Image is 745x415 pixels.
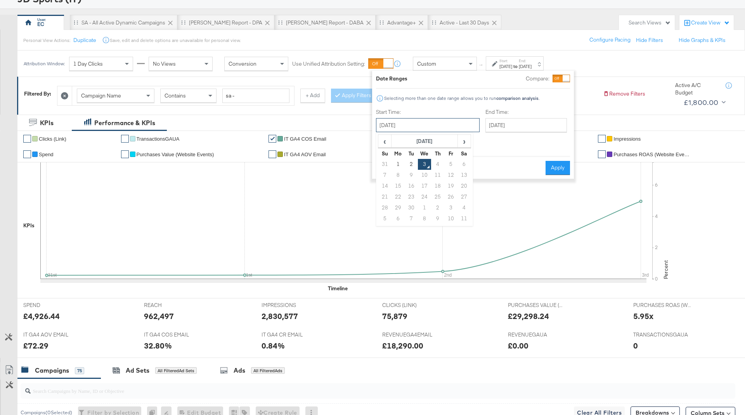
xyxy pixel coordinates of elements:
[392,148,405,159] th: Mo
[378,148,392,159] th: Su
[405,148,418,159] th: Tu
[418,181,431,192] td: 17
[251,367,285,374] div: All Filtered Ads
[675,82,718,96] div: Active A/C Budget
[181,20,185,24] div: Drag to reorder tab
[23,331,81,338] span: IT GA4 AOV EMAIL
[633,340,638,351] div: 0
[23,61,65,66] div: Attribution Window:
[37,21,44,28] div: EC
[444,192,457,202] td: 26
[405,213,418,224] td: 7
[499,63,512,70] div: [DATE]
[234,366,245,375] div: Ads
[40,119,54,127] div: KPIs
[457,213,471,224] td: 11
[23,222,35,229] div: KPIs
[144,302,202,309] span: REACH
[405,170,418,181] td: 9
[379,135,391,147] span: ‹
[222,89,289,103] input: Enter a search term
[392,181,405,192] td: 15
[405,181,418,192] td: 16
[286,19,364,26] div: [PERSON_NAME] Report - DABA
[662,260,669,279] text: Percent
[23,37,70,44] div: Personal View Actions:
[155,367,197,374] div: All Filtered Ad Sets
[284,152,326,157] span: IT GA4 AOV Email
[444,181,457,192] td: 19
[382,340,423,351] div: £18,290.00
[519,63,532,70] div: [DATE]
[269,150,276,158] a: ✔
[418,192,431,202] td: 24
[508,340,528,351] div: £0.00
[74,20,78,24] div: Drag to reorder tab
[499,58,512,63] label: Start:
[378,202,392,213] td: 28
[269,135,276,143] a: ✔
[262,331,320,338] span: IT GA4 CR EMAIL
[75,367,84,374] div: 75
[418,159,431,170] td: 3
[137,136,180,142] span: TransactionsGAUA
[629,19,671,26] div: Search Views
[328,285,348,292] div: Timeline
[418,148,431,159] th: We
[526,75,549,82] label: Compare:
[392,192,405,202] td: 22
[110,37,241,44] div: Save, edit and delete options are unavailable for personal view.
[417,60,436,67] span: Custom
[512,63,519,69] strong: to
[23,135,31,143] a: ✔
[457,159,471,170] td: 6
[81,92,121,99] span: Campaign Name
[392,159,405,170] td: 1
[382,302,440,309] span: CLICKS (LINK)
[292,60,365,68] label: Use Unified Attribution Setting:
[392,135,458,148] th: [DATE]
[392,170,405,181] td: 8
[165,92,186,99] span: Contains
[376,108,480,116] label: Start Time:
[378,192,392,202] td: 21
[121,150,129,158] a: ✔
[405,192,418,202] td: 23
[457,170,471,181] td: 13
[153,60,176,67] span: No Views
[508,310,549,322] div: £29,298.24
[387,19,416,26] div: Advantage+
[137,152,214,157] span: Purchases Value (Website Events)
[440,19,489,26] div: Active - Last 30 Days
[284,136,326,142] span: IT GA4 COS Email
[378,170,392,181] td: 7
[603,90,645,98] button: Remove Filters
[23,150,31,158] a: ✔
[519,58,532,63] label: End:
[189,19,262,26] div: [PERSON_NAME] Report - DPA
[35,366,69,375] div: Campaigns
[508,331,566,338] span: REVENUEGAUA
[382,310,407,322] div: 75,879
[691,19,730,27] div: Create View
[431,192,444,202] td: 25
[679,37,726,44] button: Hide Graphs & KPIs
[39,136,66,142] span: Clicks (Link)
[633,331,691,338] span: TRANSACTIONSGAUA
[485,108,570,116] label: End Time:
[382,331,440,338] span: REVENUEGA4EMAIL
[418,202,431,213] td: 1
[636,37,663,44] button: Hide Filters
[584,33,636,47] button: Configure Pacing
[457,148,471,159] th: Sa
[431,202,444,213] td: 2
[405,202,418,213] td: 30
[144,331,202,338] span: IT GA4 COS EMAIL
[262,340,285,351] div: 0.84%
[73,37,96,44] button: Duplicate
[262,310,298,322] div: 2,830,577
[613,152,691,157] span: Purchases ROAS (Website Events)
[392,213,405,224] td: 6
[24,90,51,98] div: Filtered By:
[73,60,103,67] span: 1 Day Clicks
